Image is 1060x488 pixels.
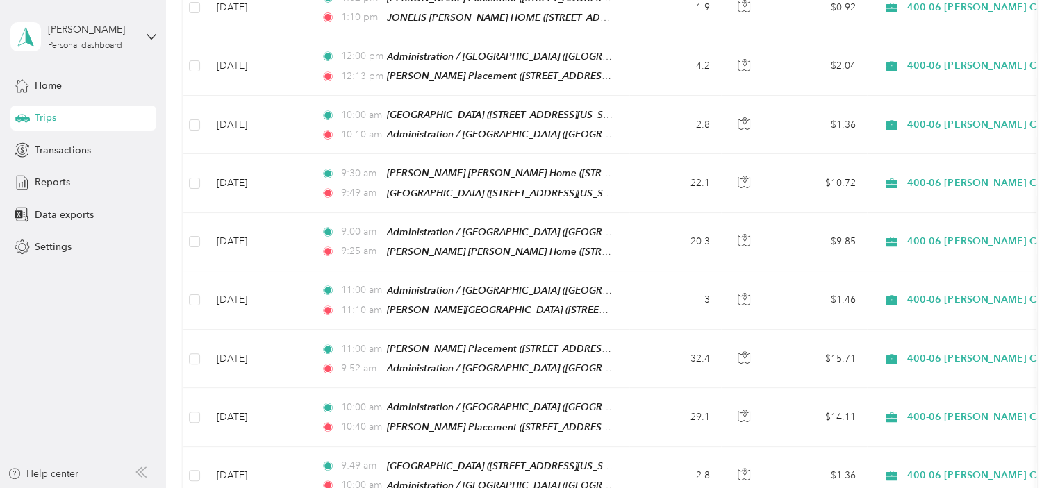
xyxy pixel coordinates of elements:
[35,175,70,190] span: Reports
[340,400,380,415] span: 10:00 am
[340,303,380,318] span: 11:10 am
[340,10,380,25] span: 1:10 pm
[770,388,867,446] td: $14.11
[340,244,380,259] span: 9:25 am
[629,271,721,330] td: 3
[770,330,867,388] td: $15.71
[982,410,1060,488] iframe: Everlance-gr Chat Button Frame
[629,388,721,446] td: 29.1
[387,401,720,413] span: Administration / [GEOGRAPHIC_DATA] ([GEOGRAPHIC_DATA], [US_STATE])
[340,224,380,239] span: 9:00 am
[340,185,380,201] span: 9:49 am
[35,239,72,254] span: Settings
[340,69,380,84] span: 12:13 pm
[340,283,380,298] span: 11:00 am
[387,12,685,24] span: JONELIS [PERSON_NAME] HOME ([STREET_ADDRESS][US_STATE])
[629,96,721,154] td: 2.8
[387,460,629,472] span: [GEOGRAPHIC_DATA] ([STREET_ADDRESS][US_STATE])
[387,128,720,140] span: Administration / [GEOGRAPHIC_DATA] ([GEOGRAPHIC_DATA], [US_STATE])
[340,342,380,357] span: 11:00 am
[387,226,720,238] span: Administration / [GEOGRAPHIC_DATA] ([GEOGRAPHIC_DATA], [US_STATE])
[340,361,380,376] span: 9:52 am
[35,78,62,93] span: Home
[387,246,818,258] span: [PERSON_NAME] [PERSON_NAME] Home ([STREET_ADDRESS][US_STATE][US_STATE][US_STATE])
[387,51,720,62] span: Administration / [GEOGRAPHIC_DATA] ([GEOGRAPHIC_DATA], [US_STATE])
[770,271,867,330] td: $1.46
[770,96,867,154] td: $1.36
[770,213,867,271] td: $9.85
[206,213,310,271] td: [DATE]
[35,208,94,222] span: Data exports
[629,330,721,388] td: 32.4
[387,187,629,199] span: [GEOGRAPHIC_DATA] ([STREET_ADDRESS][US_STATE])
[387,304,786,316] span: [PERSON_NAME][GEOGRAPHIC_DATA] ([STREET_ADDRESS][PERSON_NAME][US_STATE])
[387,70,661,82] span: [PERSON_NAME] Placement ([STREET_ADDRESS][US_STATE])
[340,419,380,435] span: 10:40 am
[629,213,721,271] td: 20.3
[8,466,78,481] button: Help center
[35,143,91,158] span: Transactions
[206,37,310,96] td: [DATE]
[340,166,380,181] span: 9:30 am
[206,154,310,212] td: [DATE]
[48,42,122,50] div: Personal dashboard
[206,271,310,330] td: [DATE]
[340,458,380,473] span: 9:49 am
[206,330,310,388] td: [DATE]
[206,96,310,154] td: [DATE]
[629,37,721,96] td: 4.2
[206,388,310,446] td: [DATE]
[387,343,661,355] span: [PERSON_NAME] Placement ([STREET_ADDRESS][US_STATE])
[35,110,56,125] span: Trips
[770,154,867,212] td: $10.72
[340,127,380,142] span: 10:10 am
[340,49,380,64] span: 12:00 pm
[340,108,380,123] span: 10:00 am
[387,285,720,296] span: Administration / [GEOGRAPHIC_DATA] ([GEOGRAPHIC_DATA], [US_STATE])
[770,37,867,96] td: $2.04
[387,167,818,179] span: [PERSON_NAME] [PERSON_NAME] Home ([STREET_ADDRESS][US_STATE][US_STATE][US_STATE])
[387,362,720,374] span: Administration / [GEOGRAPHIC_DATA] ([GEOGRAPHIC_DATA], [US_STATE])
[629,154,721,212] td: 22.1
[387,421,661,433] span: [PERSON_NAME] Placement ([STREET_ADDRESS][US_STATE])
[387,109,629,121] span: [GEOGRAPHIC_DATA] ([STREET_ADDRESS][US_STATE])
[48,22,135,37] div: [PERSON_NAME]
